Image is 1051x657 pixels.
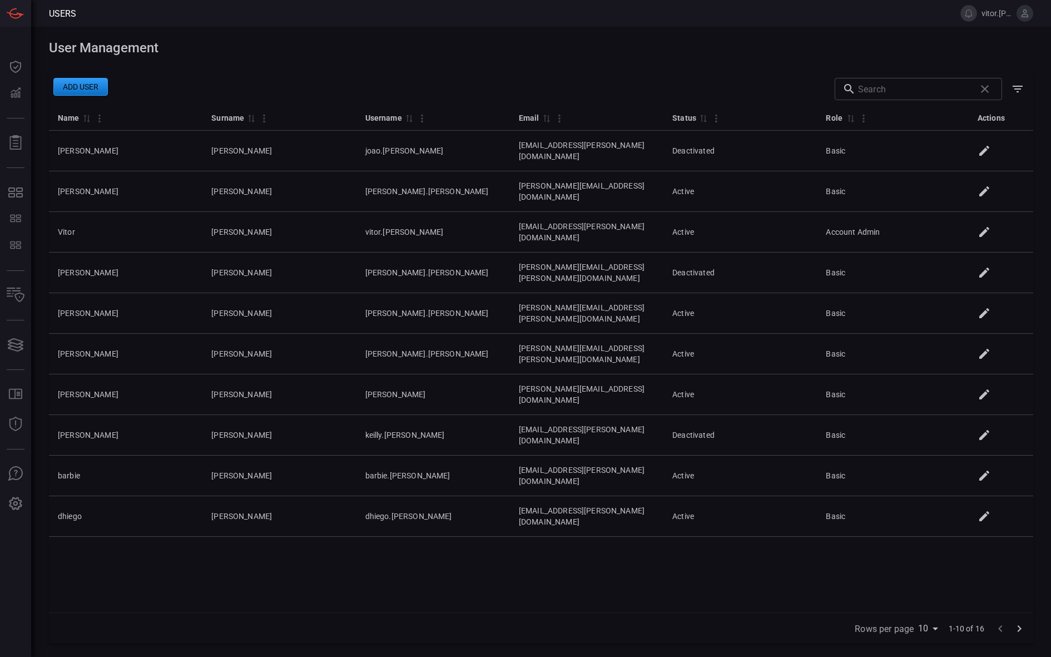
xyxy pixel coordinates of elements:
[510,415,663,456] td: [EMAIL_ADDRESS][PERSON_NAME][DOMAIN_NAME]
[663,415,817,456] td: Deactivated
[356,293,510,334] td: [PERSON_NAME].[PERSON_NAME]
[510,496,663,537] td: [EMAIL_ADDRESS][PERSON_NAME][DOMAIN_NAME]
[49,171,202,212] td: [PERSON_NAME]
[356,212,510,253] td: vitor.[PERSON_NAME]
[2,282,29,309] button: Inventory
[58,111,80,125] div: Name
[356,496,510,537] td: dhiego.[PERSON_NAME]
[817,212,970,253] td: Account Admin
[202,374,356,415] td: [PERSON_NAME]
[539,113,553,123] span: Sort by Email ascending
[510,334,663,374] td: [PERSON_NAME][EMAIL_ADDRESS][PERSON_NAME][DOMAIN_NAME]
[663,293,817,334] td: Active
[2,411,29,438] button: Threat Intelligence
[663,374,817,415] td: Active
[356,171,510,212] td: [PERSON_NAME].[PERSON_NAME]
[49,496,202,537] td: dhiego
[2,206,29,233] button: POTENTIAL COVERAGE
[510,374,663,415] td: [PERSON_NAME][EMAIL_ADDRESS][DOMAIN_NAME]
[356,131,510,171] td: joao.[PERSON_NAME]
[817,496,970,537] td: Basic
[49,456,202,496] td: barbie
[2,491,29,517] button: Preferences
[663,253,817,293] td: Deactivated
[202,496,356,537] td: [PERSON_NAME]
[817,253,970,293] td: Basic
[510,293,663,334] td: [PERSON_NAME][EMAIL_ADDRESS][PERSON_NAME][DOMAIN_NAME]
[551,110,568,127] button: Column Actions
[817,415,970,456] td: Basic
[402,113,415,123] span: Sort by Username ascending
[2,332,29,358] button: Cards
[817,171,970,212] td: Basic
[211,111,244,125] div: Surname
[2,233,29,259] button: CHRONICLE RULE-SET
[356,334,510,374] td: [PERSON_NAME].[PERSON_NAME]
[1007,78,1029,100] button: Show/Hide filters
[663,131,817,171] td: Deactivated
[49,374,202,415] td: [PERSON_NAME]
[918,620,941,638] div: Rows per page
[663,212,817,253] td: Active
[202,253,356,293] td: [PERSON_NAME]
[663,334,817,374] td: Active
[49,334,202,374] td: [PERSON_NAME]
[49,293,202,334] td: [PERSON_NAME]
[80,113,93,123] span: Sort by Name ascending
[817,334,970,374] td: Basic
[202,293,356,334] td: [PERSON_NAME]
[49,40,1033,56] h1: User Management
[49,253,202,293] td: [PERSON_NAME]
[2,461,29,487] button: Ask Us A Question
[2,53,29,80] button: Dashboard
[202,212,356,253] td: [PERSON_NAME]
[1010,619,1029,638] button: Go to next page
[510,456,663,496] td: [EMAIL_ADDRESS][PERSON_NAME][DOMAIN_NAME]
[356,253,510,293] td: [PERSON_NAME].[PERSON_NAME]
[663,496,817,537] td: Active
[413,110,431,127] button: Column Actions
[510,171,663,212] td: [PERSON_NAME][EMAIL_ADDRESS][DOMAIN_NAME]
[858,78,971,100] input: Search
[949,623,985,634] span: 1-10 of 16
[202,131,356,171] td: [PERSON_NAME]
[707,110,725,127] button: Column Actions
[672,111,696,125] div: Status
[49,415,202,456] td: [PERSON_NAME]
[817,374,970,415] td: Basic
[91,110,108,127] button: Column Actions
[696,113,710,123] span: Sort by Status ascending
[49,131,202,171] td: [PERSON_NAME]
[49,212,202,253] td: Vitor
[855,110,872,127] button: Column Actions
[510,212,663,253] td: [EMAIL_ADDRESS][PERSON_NAME][DOMAIN_NAME]
[975,80,994,98] span: Clear search
[2,130,29,156] button: Reports
[826,111,844,125] div: Role
[365,111,402,125] div: Username
[255,110,273,127] button: Column Actions
[2,179,29,206] button: MITRE - Detection Posture
[817,456,970,496] td: Basic
[510,131,663,171] td: [EMAIL_ADDRESS][PERSON_NAME][DOMAIN_NAME]
[663,171,817,212] td: Active
[53,78,108,96] button: Add user
[817,131,970,171] td: Basic
[202,171,356,212] td: [PERSON_NAME]
[519,111,539,125] div: Email
[844,113,857,123] span: Sort by Role ascending
[356,415,510,456] td: keilly.[PERSON_NAME]
[202,334,356,374] td: [PERSON_NAME]
[991,623,1010,633] span: Go to previous page
[202,415,356,456] td: [PERSON_NAME]
[244,113,257,123] span: Sort by Surname ascending
[356,374,510,415] td: [PERSON_NAME]
[817,293,970,334] td: Basic
[49,8,76,19] span: Users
